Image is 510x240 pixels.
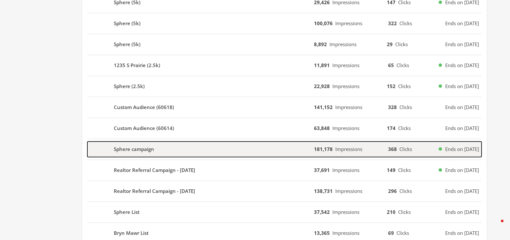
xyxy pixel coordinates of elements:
[445,208,479,216] span: Ends on [DATE]
[400,146,412,152] span: Clicks
[335,104,362,110] span: Impressions
[397,230,409,236] span: Clicks
[445,104,479,111] span: Ends on [DATE]
[314,209,330,215] b: 37,542
[445,41,479,48] span: Ends on [DATE]
[114,166,195,174] b: Realtor Referral Campaign - [DATE]
[87,184,482,199] button: Realtor Referral Campaign - [DATE]138,731Impressions296ClicksEnds on [DATE]
[332,167,359,173] span: Impressions
[397,62,409,68] span: Clicks
[387,167,396,173] b: 149
[332,83,359,89] span: Impressions
[332,230,359,236] span: Impressions
[314,230,330,236] b: 13,365
[314,83,330,89] b: 22,928
[314,188,333,194] b: 138,731
[87,142,482,157] button: Sphere campaign181,178Impressions368ClicksEnds on [DATE]
[388,188,397,194] b: 296
[87,205,482,220] button: Sphere List37,542Impressions210ClicksEnds on [DATE]
[114,229,149,237] b: Bryn Mawr List
[445,145,479,153] span: Ends on [DATE]
[398,209,411,215] span: Clicks
[314,104,333,110] b: 141,152
[488,218,504,234] iframe: Intercom live chat
[314,125,330,131] b: 63,848
[387,41,393,47] b: 29
[388,104,397,110] b: 328
[445,20,479,27] span: Ends on [DATE]
[400,104,412,110] span: Clicks
[87,58,482,73] button: 1235 S Prairie (2.5k)11,891Impressions65ClicksEnds on [DATE]
[335,146,362,152] span: Impressions
[114,187,195,195] b: Realtor Referral Campaign - [DATE]
[114,62,160,69] b: 1235 S Prairie (2.5k)
[314,62,330,68] b: 11,891
[114,145,154,153] b: Sphere campaign
[387,83,396,89] b: 152
[87,121,482,136] button: Custom Audience (60614)63,848Impressions174ClicksEnds on [DATE]
[398,125,411,131] span: Clicks
[388,20,397,26] b: 322
[445,229,479,237] span: Ends on [DATE]
[388,230,394,236] b: 69
[398,83,411,89] span: Clicks
[445,83,479,90] span: Ends on [DATE]
[445,62,479,69] span: Ends on [DATE]
[332,209,359,215] span: Impressions
[400,20,412,26] span: Clicks
[87,37,482,52] button: Sphere (5k)8,892Impressions29ClicksEnds on [DATE]
[329,41,357,47] span: Impressions
[314,20,333,26] b: 100,076
[445,166,479,174] span: Ends on [DATE]
[114,104,174,111] b: Custom Audience (60618)
[335,188,362,194] span: Impressions
[335,20,362,26] span: Impressions
[387,209,396,215] b: 210
[114,83,145,90] b: Sphere (2.5k)
[388,146,397,152] b: 368
[87,163,482,178] button: Realtor Referral Campaign - [DATE]37,691Impressions149ClicksEnds on [DATE]
[445,187,479,195] span: Ends on [DATE]
[332,62,359,68] span: Impressions
[332,125,359,131] span: Impressions
[314,41,327,47] b: 8,892
[314,167,330,173] b: 37,691
[87,100,482,115] button: Custom Audience (60618)141,152Impressions328ClicksEnds on [DATE]
[87,79,482,94] button: Sphere (2.5k)22,928Impressions152ClicksEnds on [DATE]
[395,41,408,47] span: Clicks
[314,146,333,152] b: 181,178
[114,208,140,216] b: Sphere List
[114,20,141,27] b: Sphere (5k)
[114,41,141,48] b: Sphere (5k)
[387,125,396,131] b: 174
[400,188,412,194] span: Clicks
[114,125,174,132] b: Custom Audience (60614)
[87,16,482,31] button: Sphere (5k)100,076Impressions322ClicksEnds on [DATE]
[388,62,394,68] b: 65
[398,167,411,173] span: Clicks
[445,125,479,132] span: Ends on [DATE]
